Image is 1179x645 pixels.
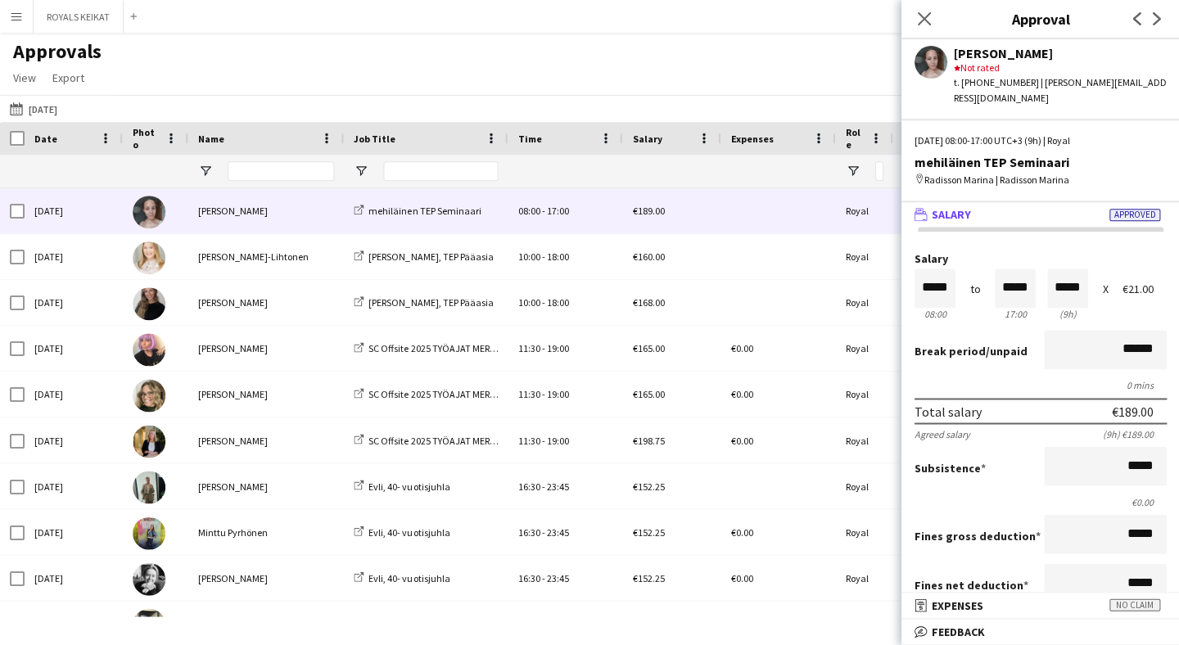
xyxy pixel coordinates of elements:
[901,593,1179,617] mat-expansion-panel-header: ExpensesNo claim
[914,577,1028,592] label: Fines net deduction
[892,463,1056,508] div: Tanssin talo
[546,480,568,492] span: 23:45
[354,205,481,217] a: mehiläinen TEP Seminaari
[730,342,752,354] span: €0.00
[914,344,1027,359] label: /unpaid
[354,480,449,492] a: Evli, 40- vuotisjuhla
[835,463,892,508] div: Royal
[845,126,863,151] span: Role
[368,434,666,446] span: SC Offsite 2025 TYÖAJAT MERKATTAVA PÄIVITTÄIN TOTEUMAN MUKAAN
[133,471,165,503] img: Emil Peltonen
[517,133,541,145] span: Time
[632,388,664,400] span: €165.00
[835,280,892,325] div: Royal
[541,205,544,217] span: -
[25,372,123,417] div: [DATE]
[953,61,1166,75] div: Not rated
[914,427,969,440] div: Agreed salary
[892,188,1056,233] div: Radisson Marina
[368,250,493,263] span: [PERSON_NAME], TEP Pääasia
[914,133,1166,148] div: [DATE] 08:00-17:00 UTC+3 (9h) | Royal
[541,525,544,538] span: -
[546,342,568,354] span: 19:00
[46,67,91,88] a: Export
[835,417,892,462] div: Royal
[133,126,159,151] span: Photo
[25,417,123,462] div: [DATE]
[892,417,1056,462] div: [GEOGRAPHIC_DATA]
[892,234,1056,279] div: Pikku- [GEOGRAPHIC_DATA]
[546,388,568,400] span: 19:00
[835,326,892,371] div: Royal
[541,480,544,492] span: -
[1101,283,1107,295] div: X
[969,283,980,295] div: to
[517,250,540,263] span: 10:00
[188,326,344,371] div: [PERSON_NAME]
[901,619,1179,643] mat-expansion-panel-header: Feedback
[517,296,540,309] span: 10:00
[931,598,982,612] span: Expenses
[1111,403,1153,419] div: €189.00
[1122,283,1166,295] div: €21.00
[892,555,1056,600] div: Tanssin talo
[632,480,664,492] span: €152.25
[632,133,662,145] span: Salary
[7,67,43,88] a: View
[546,250,568,263] span: 18:00
[368,571,449,584] span: Evli, 40- vuotisjuhla
[730,133,773,145] span: Expenses
[133,379,165,412] img: Pauliina Aalto
[546,525,568,538] span: 23:45
[632,434,664,446] span: €198.75
[188,417,344,462] div: [PERSON_NAME]
[188,188,344,233] div: [PERSON_NAME]
[901,202,1179,227] mat-expansion-panel-header: SalaryApproved
[892,509,1056,554] div: Tanssin talo
[188,463,344,508] div: [PERSON_NAME]
[354,434,666,446] a: SC Offsite 2025 TYÖAJAT MERKATTAVA PÄIVITTÄIN TOTEUMAN MUKAAN
[25,234,123,279] div: [DATE]
[1102,427,1166,440] div: (9h) €189.00
[517,388,540,400] span: 11:30
[34,133,57,145] span: Date
[368,388,666,400] span: SC Offsite 2025 TYÖAJAT MERKATTAVA PÄIVITTÄIN TOTEUMAN MUKAAN
[632,342,664,354] span: €165.00
[25,326,123,371] div: [DATE]
[133,516,165,549] img: Minttu Pyrhönen
[632,571,664,584] span: €152.25
[7,99,61,119] button: [DATE]
[133,241,165,274] img: Nora Löfving-Lihtonen
[546,571,568,584] span: 23:45
[541,571,544,584] span: -
[517,205,540,217] span: 08:00
[354,342,666,354] a: SC Offsite 2025 TYÖAJAT MERKATTAVA PÄIVITTÄIN TOTEUMAN MUKAAN
[730,571,752,584] span: €0.00
[730,434,752,446] span: €0.00
[517,571,540,584] span: 16:30
[914,379,1166,391] div: 0 mins
[188,509,344,554] div: Minttu Pyrhönen
[354,164,368,178] button: Open Filter Menu
[546,434,568,446] span: 19:00
[835,372,892,417] div: Royal
[546,205,568,217] span: 17:00
[354,571,449,584] a: Evli, 40- vuotisjuhla
[892,326,1056,371] div: [GEOGRAPHIC_DATA]
[541,250,544,263] span: -
[994,308,1035,320] div: 17:00
[845,164,860,178] button: Open Filter Menu
[517,434,540,446] span: 11:30
[541,434,544,446] span: -
[198,133,224,145] span: Name
[13,70,36,85] span: View
[25,555,123,600] div: [DATE]
[914,495,1166,507] div: €0.00
[25,463,123,508] div: [DATE]
[517,480,540,492] span: 16:30
[52,70,84,85] span: Export
[914,253,1166,265] label: Salary
[368,342,666,354] span: SC Offsite 2025 TYÖAJAT MERKATTAVA PÄIVITTÄIN TOTEUMAN MUKAAN
[517,525,540,538] span: 16:30
[632,205,664,217] span: €189.00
